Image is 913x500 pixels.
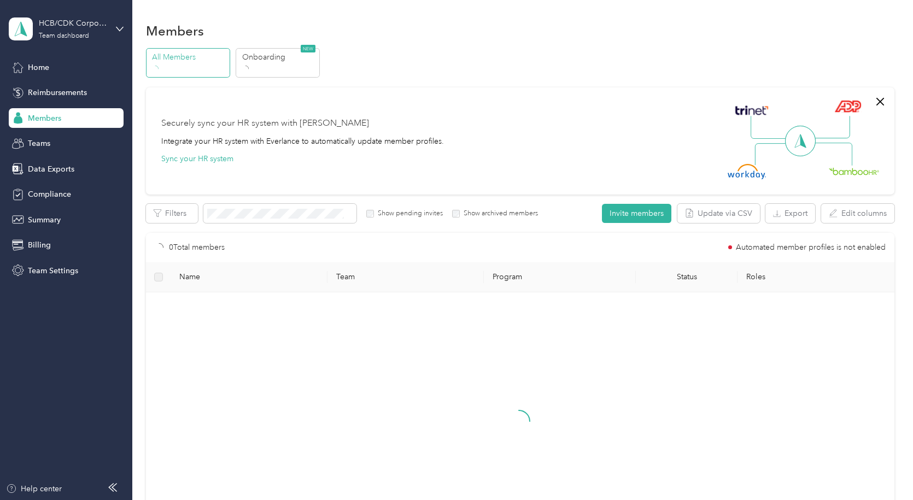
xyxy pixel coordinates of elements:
div: Team dashboard [39,33,89,39]
th: Roles [738,262,894,292]
span: Billing [28,239,51,251]
img: ADP [834,100,861,113]
span: Members [28,113,61,124]
img: Line Left Up [751,116,789,139]
span: Summary [28,214,61,226]
img: Line Right Up [812,116,850,139]
h1: Members [146,25,204,37]
span: Compliance [28,189,71,200]
img: BambooHR [829,167,879,175]
img: Line Left Down [754,143,793,165]
button: Edit columns [821,204,894,223]
img: Trinet [733,103,771,118]
div: Securely sync your HR system with [PERSON_NAME] [161,117,369,130]
button: Export [765,204,815,223]
span: Data Exports [28,163,74,175]
span: Reimbursements [28,87,87,98]
span: Team Settings [28,265,78,277]
iframe: Everlance-gr Chat Button Frame [852,439,913,500]
th: Status [636,262,738,292]
span: Name [179,272,318,281]
p: Onboarding [242,51,317,63]
button: Help center [6,483,62,495]
p: 0 Total members [169,242,225,254]
img: Line Right Down [814,143,852,166]
div: Integrate your HR system with Everlance to automatically update member profiles. [161,136,444,147]
span: NEW [301,45,315,52]
span: Teams [28,138,50,149]
button: Filters [146,204,198,223]
th: Team [327,262,484,292]
th: Program [484,262,636,292]
label: Show pending invites [374,209,443,219]
button: Update via CSV [677,204,760,223]
span: Automated member profiles is not enabled [736,244,886,251]
p: All Members [152,51,226,63]
button: Sync your HR system [161,153,233,164]
img: Workday [728,164,766,179]
div: HCB/CDK Corporate [39,17,107,29]
span: Home [28,62,49,73]
button: Invite members [602,204,671,223]
label: Show archived members [460,209,538,219]
th: Name [171,262,327,292]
